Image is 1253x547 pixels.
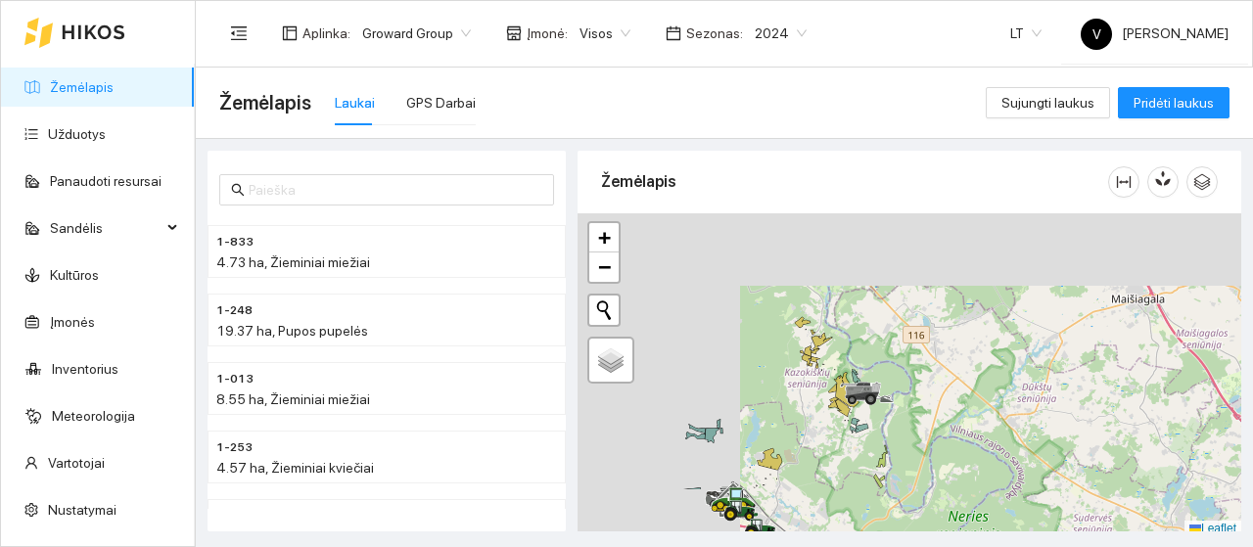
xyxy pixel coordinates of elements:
span: Sujungti laukus [1001,92,1094,114]
span: 1-247 [216,507,253,525]
span: 8.55 ha, Žieminiai miežiai [216,391,370,407]
button: menu-fold [219,14,258,53]
a: Pridėti laukus [1118,95,1230,111]
span: 1-833 [216,233,254,251]
span: column-width [1109,174,1138,190]
a: Layers [589,339,632,382]
a: Įmonės [50,314,95,330]
span: − [598,254,611,279]
div: GPS Darbai [406,92,476,114]
a: Kultūros [50,267,99,283]
span: 1-248 [216,301,253,320]
a: Zoom out [589,252,619,282]
a: Užduotys [48,126,106,142]
button: Pridėti laukus [1118,87,1230,118]
span: Visos [580,19,630,48]
span: Žemėlapis [219,87,311,118]
span: 19.37 ha, Pupos pupelės [216,323,368,339]
span: Sandėlis [50,208,162,248]
span: menu-fold [230,24,248,42]
div: Žemėlapis [601,154,1108,209]
a: Inventorius [52,361,118,377]
a: Meteorologija [52,408,135,424]
a: Panaudoti resursai [50,173,162,189]
button: column-width [1108,166,1139,198]
span: 1-253 [216,438,253,457]
button: Sujungti laukus [986,87,1110,118]
input: Paieška [249,179,542,201]
span: [PERSON_NAME] [1081,25,1229,41]
a: Leaflet [1189,522,1236,535]
span: Sezonas : [686,23,743,44]
span: 4.73 ha, Žieminiai miežiai [216,254,370,270]
span: 4.57 ha, Žieminiai kviečiai [216,460,374,476]
a: Sujungti laukus [986,95,1110,111]
span: Aplinka : [302,23,350,44]
span: 2024 [755,19,807,48]
a: Nustatymai [48,502,116,518]
span: Pridėti laukus [1134,92,1214,114]
a: Žemėlapis [50,79,114,95]
span: layout [282,25,298,41]
a: Vartotojai [48,455,105,471]
span: shop [506,25,522,41]
span: + [598,225,611,250]
span: Įmonė : [527,23,568,44]
span: V [1092,19,1101,50]
span: calendar [666,25,681,41]
span: LT [1010,19,1042,48]
div: Laukai [335,92,375,114]
span: Groward Group [362,19,471,48]
span: search [231,183,245,197]
a: Zoom in [589,223,619,252]
button: Initiate a new search [589,296,619,325]
span: 1-013 [216,370,254,388]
